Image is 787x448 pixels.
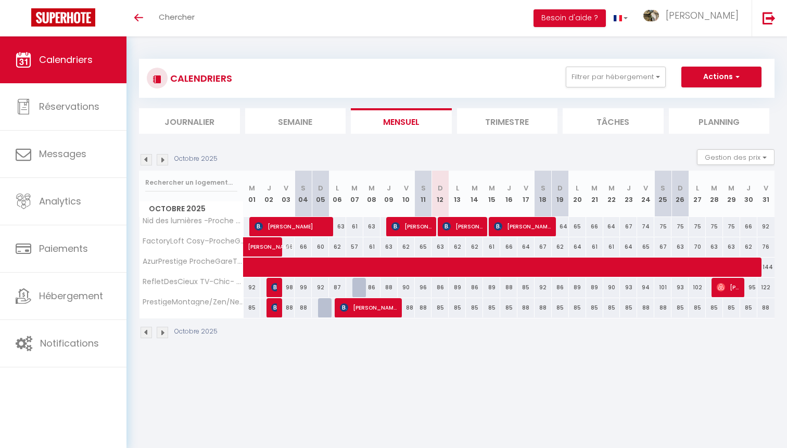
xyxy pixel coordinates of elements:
abbr: D [557,183,563,193]
div: 75 [723,217,740,236]
div: 96 [415,278,432,297]
abbr: V [643,183,648,193]
li: Planning [669,108,770,134]
div: 85 [483,298,500,317]
abbr: M [591,183,598,193]
abbr: L [336,183,339,193]
th: 07 [346,171,363,217]
th: 23 [620,171,637,217]
th: 28 [706,171,723,217]
div: 64 [620,237,637,257]
div: 87 [329,278,346,297]
div: 65 [637,237,654,257]
div: 63 [363,217,380,236]
div: 86 [552,278,569,297]
abbr: V [404,183,409,193]
div: 65 [569,217,586,236]
th: 11 [415,171,432,217]
abbr: D [678,183,683,193]
abbr: J [507,183,511,193]
div: 61 [346,217,363,236]
abbr: D [438,183,443,193]
div: 88 [277,298,295,317]
div: 85 [466,298,483,317]
th: 21 [586,171,603,217]
div: 85 [449,298,466,317]
div: 64 [552,217,569,236]
div: 60 [312,237,329,257]
div: 89 [586,278,603,297]
div: 85 [244,298,261,317]
abbr: M [608,183,615,193]
div: 90 [398,278,415,297]
abbr: J [627,183,631,193]
div: 89 [483,278,500,297]
th: 26 [671,171,689,217]
div: 61 [586,237,603,257]
span: Analytics [39,195,81,208]
th: 18 [535,171,552,217]
div: 92 [757,217,775,236]
abbr: V [524,183,528,193]
h3: CALENDRIERS [168,67,232,90]
div: 92 [312,278,329,297]
span: [PERSON_NAME] [494,216,551,236]
th: 09 [380,171,398,217]
th: 08 [363,171,380,217]
div: 85 [552,298,569,317]
div: 85 [603,298,620,317]
div: 61 [483,237,500,257]
div: 88 [654,298,671,317]
abbr: M [711,183,717,193]
th: 03 [277,171,295,217]
th: 25 [654,171,671,217]
div: 70 [689,237,706,257]
div: 88 [295,298,312,317]
div: 88 [380,278,398,297]
div: 63 [380,237,398,257]
div: 88 [517,298,535,317]
abbr: M [728,183,734,193]
div: 85 [706,298,723,317]
button: Besoin d'aide ? [534,9,606,27]
div: 85 [689,298,706,317]
div: 88 [757,298,775,317]
div: 62 [466,237,483,257]
li: Tâches [563,108,664,134]
button: Filtrer par hébergement [566,67,666,87]
th: 16 [500,171,517,217]
th: 30 [740,171,757,217]
abbr: M [369,183,375,193]
th: 31 [757,171,775,217]
div: 62 [449,237,466,257]
div: 88 [535,298,552,317]
a: [PERSON_NAME] [244,237,261,257]
div: 88 [398,298,415,317]
abbr: L [576,183,579,193]
img: logout [763,11,776,24]
th: 20 [569,171,586,217]
div: 75 [671,217,689,236]
div: 88 [415,298,432,317]
div: 85 [500,298,517,317]
th: 15 [483,171,500,217]
th: 13 [449,171,466,217]
abbr: D [318,183,323,193]
li: Journalier [139,108,240,134]
p: Octobre 2025 [174,154,218,164]
span: [PERSON_NAME] [391,216,431,236]
th: 10 [398,171,415,217]
span: [PERSON_NAME] [340,298,397,317]
div: 85 [586,298,603,317]
abbr: M [249,183,255,193]
abbr: J [746,183,751,193]
div: 98 [277,278,295,297]
div: 86 [431,278,449,297]
th: 06 [329,171,346,217]
div: 92 [244,278,261,297]
span: AzurPrestige ProcheGareTV Élégant/Raffiné/Apaisant [141,258,245,265]
div: 76 [757,237,775,257]
div: 95 [740,278,757,297]
div: 122 [757,278,775,297]
div: 74 [637,217,654,236]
